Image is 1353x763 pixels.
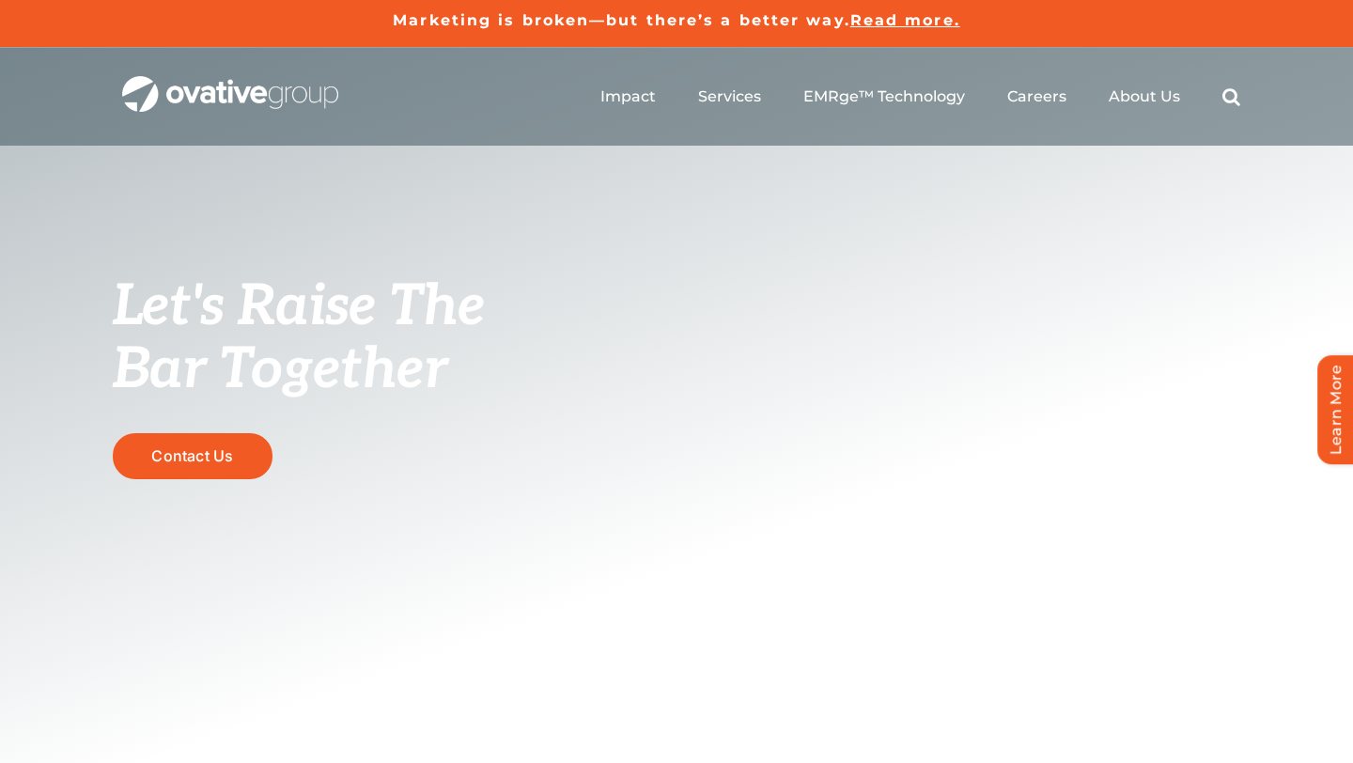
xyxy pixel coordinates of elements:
[600,67,1240,127] nav: Menu
[1007,87,1066,106] a: Careers
[600,87,656,106] a: Impact
[393,11,850,29] a: Marketing is broken—but there’s a better way.
[113,433,272,479] a: Contact Us
[113,273,486,341] span: Let's Raise The
[1222,87,1240,106] a: Search
[698,87,761,106] a: Services
[803,87,965,106] a: EMRge™ Technology
[122,74,338,92] a: OG_Full_horizontal_WHT
[1109,87,1180,106] a: About Us
[113,336,447,404] span: Bar Together
[850,11,960,29] a: Read more.
[151,447,233,465] span: Contact Us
